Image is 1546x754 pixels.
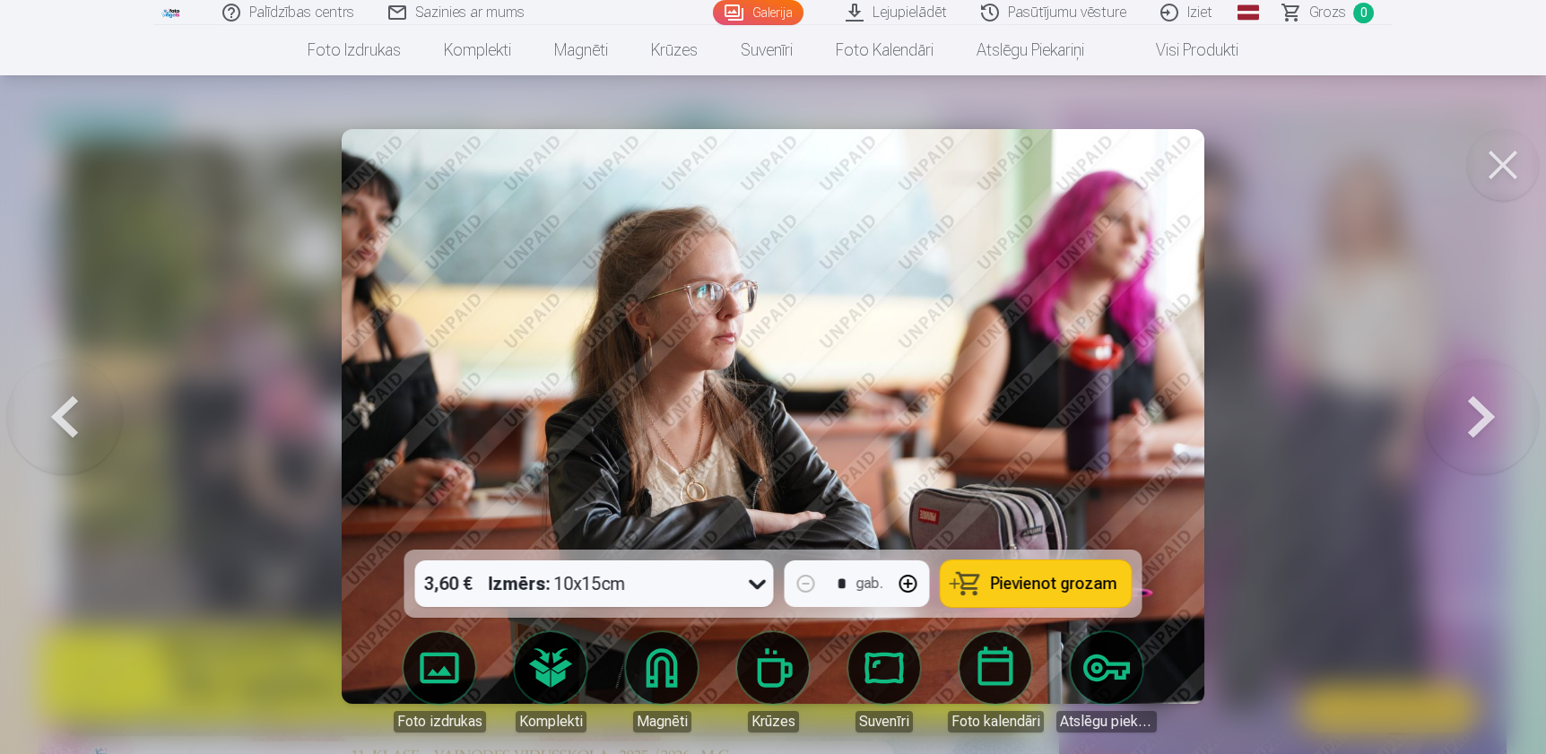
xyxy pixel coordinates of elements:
span: 0 [1353,3,1374,23]
div: gab. [856,573,883,594]
a: Komplekti [500,632,601,732]
a: Suvenīri [719,25,814,75]
a: Foto izdrukas [286,25,422,75]
a: Magnēti [533,25,630,75]
div: Foto kalendāri [948,711,1044,732]
div: Foto izdrukas [394,711,486,732]
a: Magnēti [612,632,712,732]
a: Foto kalendāri [945,632,1046,732]
div: Magnēti [633,711,691,732]
a: Krūzes [723,632,823,732]
div: Atslēgu piekariņi [1056,711,1157,732]
a: Visi produkti [1106,25,1260,75]
span: Pievienot grozam [991,576,1117,592]
a: Foto izdrukas [389,632,490,732]
a: Suvenīri [834,632,934,732]
a: Komplekti [422,25,533,75]
div: 3,60 € [415,560,482,607]
a: Atslēgu piekariņi [1056,632,1157,732]
a: Atslēgu piekariņi [955,25,1106,75]
a: Foto kalendāri [814,25,955,75]
div: 10x15cm [489,560,626,607]
a: Krūzes [630,25,719,75]
strong: Izmērs : [489,571,551,596]
button: Pievienot grozam [941,560,1132,607]
div: Komplekti [516,711,586,732]
img: /fa1 [161,7,181,18]
div: Suvenīri [856,711,913,732]
div: Krūzes [748,711,799,732]
span: Grozs [1309,2,1346,23]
